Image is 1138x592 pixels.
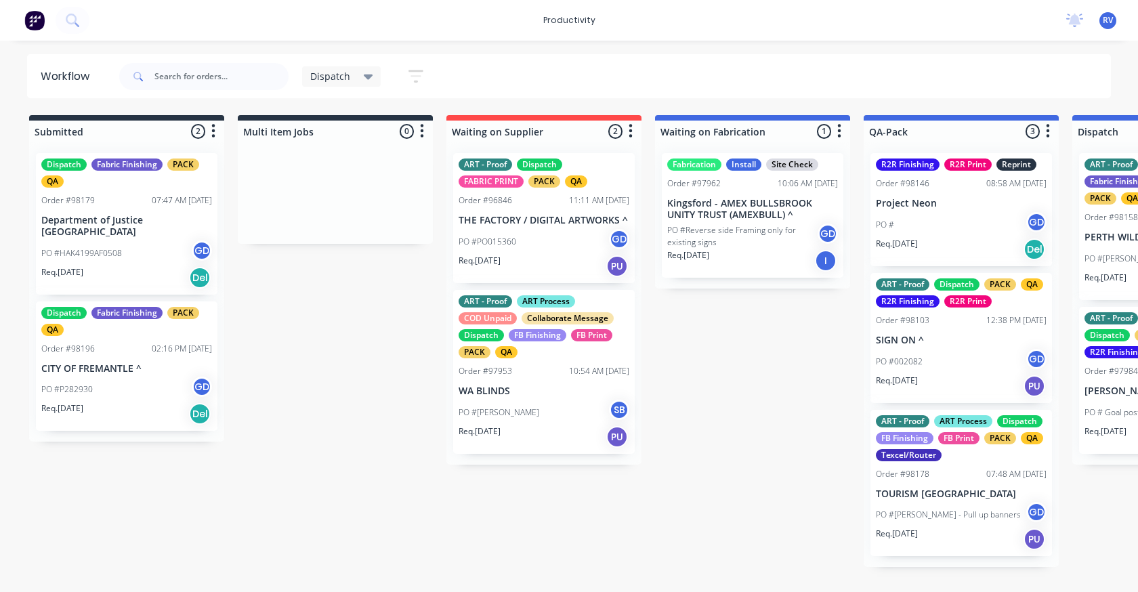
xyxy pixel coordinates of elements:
div: PACK [984,432,1016,444]
div: Install [726,158,761,171]
div: FABRIC PRINT [459,175,524,188]
div: ART - Proof [876,415,929,427]
p: Req. [DATE] [41,266,83,278]
span: RV [1103,14,1113,26]
div: Texcel/Router [876,449,942,461]
p: Req. [DATE] [667,249,709,261]
p: WA BLINDS [459,385,629,397]
div: FB Finishing [509,329,566,341]
div: 10:06 AM [DATE] [778,177,838,190]
div: Order #97984 [1084,365,1138,377]
div: ART - Proof [459,295,512,308]
p: PO #PO015360 [459,236,516,248]
div: GD [192,377,212,397]
span: Dispatch [310,69,350,83]
div: ART Process [517,295,575,308]
p: Req. [DATE] [876,238,918,250]
div: Del [189,267,211,289]
p: Req. [DATE] [876,375,918,387]
div: ART - ProofDispatchFABRIC PRINTPACKQAOrder #9684611:11 AM [DATE]THE FACTORY / DIGITAL ARTWORKS ^P... [453,153,635,283]
div: Order #98158 [1084,211,1138,224]
div: ART Process [934,415,992,427]
div: Dispatch [517,158,562,171]
div: Order #98196 [41,343,95,355]
div: PU [606,426,628,448]
div: R2R Print [944,158,992,171]
p: Req. [DATE] [1084,272,1126,284]
div: GD [609,229,629,249]
input: Search for orders... [154,63,289,90]
p: PO #[PERSON_NAME] [459,406,539,419]
div: PACK [984,278,1016,291]
div: Dispatch [41,158,87,171]
div: Dispatch [459,329,504,341]
div: ART - ProofART ProcessDispatchFB FinishingFB PrintPACKQATexcel/RouterOrder #9817807:48 AM [DATE]T... [870,410,1052,557]
div: PU [606,255,628,277]
div: Collaborate Message [522,312,614,324]
div: QA [565,175,587,188]
div: 10:54 AM [DATE] [569,365,629,377]
div: FB Finishing [876,432,933,444]
div: I [815,250,837,272]
div: Del [1024,238,1045,260]
div: Order #98103 [876,314,929,326]
div: COD Unpaid [459,312,517,324]
div: Dispatch [1084,329,1130,341]
p: TOURISM [GEOGRAPHIC_DATA] [876,488,1047,500]
div: Order #97962 [667,177,721,190]
div: PACK [528,175,560,188]
div: Workflow [41,68,96,85]
div: Fabric Finishing [91,307,163,319]
div: PACK [459,346,490,358]
div: 02:16 PM [DATE] [152,343,212,355]
div: QA [41,175,64,188]
div: Dispatch [934,278,979,291]
p: PO # [876,219,894,231]
div: Order #98146 [876,177,929,190]
p: THE FACTORY / DIGITAL ARTWORKS ^ [459,215,629,226]
div: ART - Proof [1084,158,1138,171]
div: DispatchFabric FinishingPACKQAOrder #9817907:47 AM [DATE]Department of Justice [GEOGRAPHIC_DATA]P... [36,153,217,295]
div: ART - Proof [1084,312,1138,324]
p: Department of Justice [GEOGRAPHIC_DATA] [41,215,212,238]
div: PU [1024,528,1045,550]
div: R2R Finishing [876,158,940,171]
div: GD [818,224,838,244]
div: GD [192,240,212,261]
div: Fabrication [667,158,721,171]
div: DispatchFabric FinishingPACKQAOrder #9819602:16 PM [DATE]CITY OF FREMANTLE ^PO #P282930GDReq.[DAT... [36,301,217,431]
div: 08:58 AM [DATE] [986,177,1047,190]
div: QA [1021,432,1043,444]
p: SIGN ON ^ [876,335,1047,346]
div: Site Check [766,158,818,171]
div: R2R Finishing [876,295,940,308]
div: Dispatch [997,415,1042,427]
div: ART - Proof [459,158,512,171]
p: Req. [DATE] [876,528,918,540]
p: Project Neon [876,198,1047,209]
div: FB Print [571,329,612,341]
div: GD [1026,212,1047,232]
div: PACK [1084,192,1116,205]
p: PO #HAK4199AF0508 [41,247,122,259]
div: GD [1026,349,1047,369]
p: PO #Reverse side Framing only for existing signs [667,224,818,249]
div: QA [495,346,518,358]
div: PU [1024,375,1045,397]
p: Req. [DATE] [459,255,501,267]
div: 07:47 AM [DATE] [152,194,212,207]
div: ART - Proof [876,278,929,291]
div: SB [609,400,629,420]
div: Order #97953 [459,365,512,377]
div: Fabric Finishing [91,158,163,171]
p: PO #002082 [876,356,923,368]
div: Del [189,403,211,425]
div: FabricationInstallSite CheckOrder #9796210:06 AM [DATE]Kingsford - AMEX BULLSBROOK UNITY TRUST (A... [662,153,843,278]
div: FB Print [938,432,979,444]
div: PACK [167,307,199,319]
div: ART - ProofDispatchPACKQAR2R FinishingR2R PrintOrder #9810312:38 PM [DATE]SIGN ON ^PO #002082GDRe... [870,273,1052,403]
p: Req. [DATE] [1084,425,1126,438]
div: ART - ProofART ProcessCOD UnpaidCollaborate MessageDispatchFB FinishingFB PrintPACKQAOrder #97953... [453,290,635,454]
div: productivity [536,10,602,30]
p: Req. [DATE] [41,402,83,415]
